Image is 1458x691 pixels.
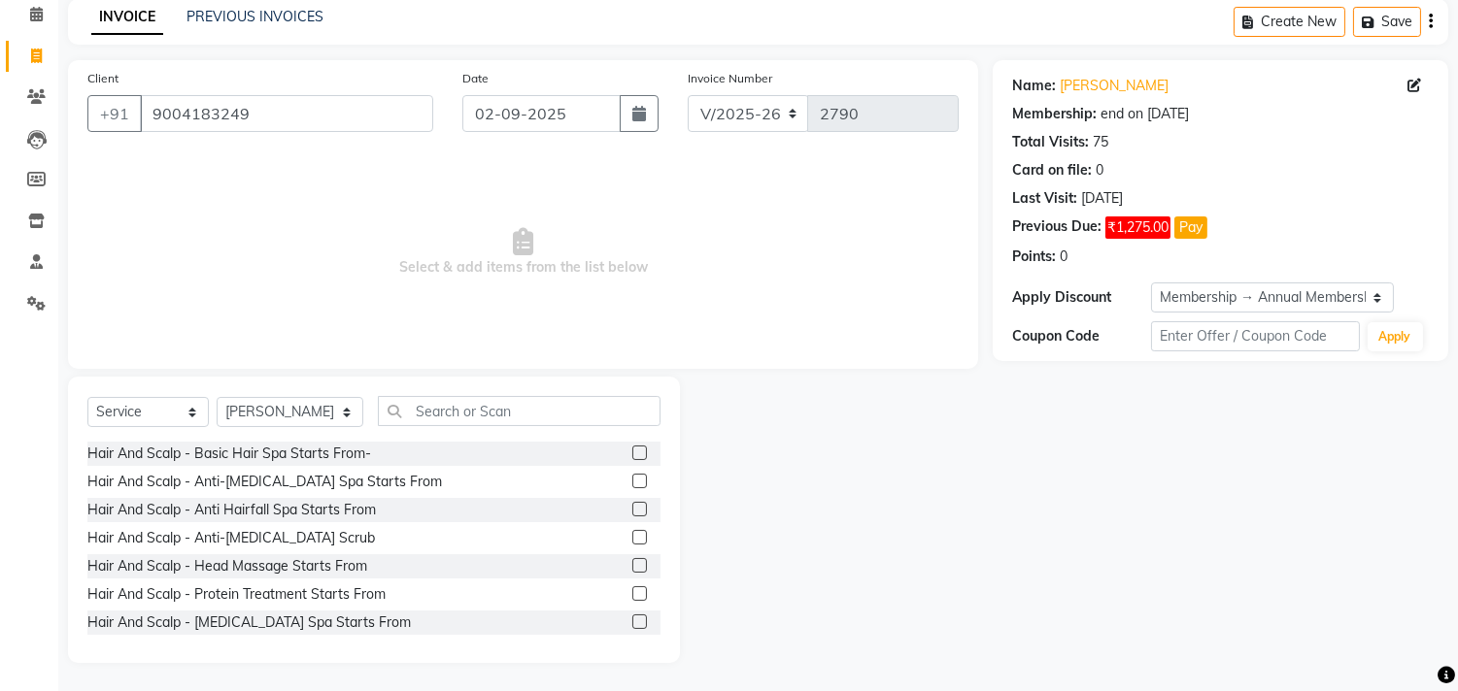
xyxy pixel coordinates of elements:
div: Total Visits: [1012,132,1089,152]
a: PREVIOUS INVOICES [186,8,323,25]
input: Search by Name/Mobile/Email/Code [140,95,433,132]
div: Coupon Code [1012,326,1151,346]
div: 75 [1093,132,1108,152]
input: Search or Scan [378,396,661,426]
span: Select & add items from the list below [87,155,959,349]
button: Apply [1368,322,1423,351]
div: Last Visit: [1012,188,1077,209]
label: Client [87,70,119,87]
div: Hair And Scalp - Head Massage Starts From [87,556,367,576]
div: Hair And Scalp - Anti Hairfall Spa Starts From [87,500,376,520]
div: Hair And Scalp - Protein Treatment Starts From [87,584,386,605]
input: Enter Offer / Coupon Code [1151,321,1359,351]
label: Invoice Number [688,70,772,87]
div: Hair And Scalp - Anti-[MEDICAL_DATA] Spa Starts From [87,472,442,492]
button: +91 [87,95,142,132]
div: 0 [1096,160,1103,181]
div: Hair And Scalp - Anti-[MEDICAL_DATA] Scrub [87,528,375,548]
div: Hair And Scalp - [MEDICAL_DATA] Spa Starts From [87,612,411,633]
div: end on [DATE] [1101,104,1189,124]
div: Points: [1012,247,1056,267]
div: 0 [1060,247,1068,267]
label: Date [462,70,489,87]
div: [DATE] [1081,188,1123,209]
div: Previous Due: [1012,216,1102,239]
div: Membership: [1012,104,1097,124]
button: Save [1353,7,1421,37]
button: Create New [1234,7,1345,37]
a: [PERSON_NAME] [1060,76,1169,96]
span: ₹1,275.00 [1105,216,1170,239]
button: Pay [1174,216,1207,239]
div: Name: [1012,76,1056,96]
div: Card on file: [1012,160,1092,181]
div: Apply Discount [1012,287,1151,308]
div: Hair And Scalp - Basic Hair Spa Starts From- [87,444,371,464]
